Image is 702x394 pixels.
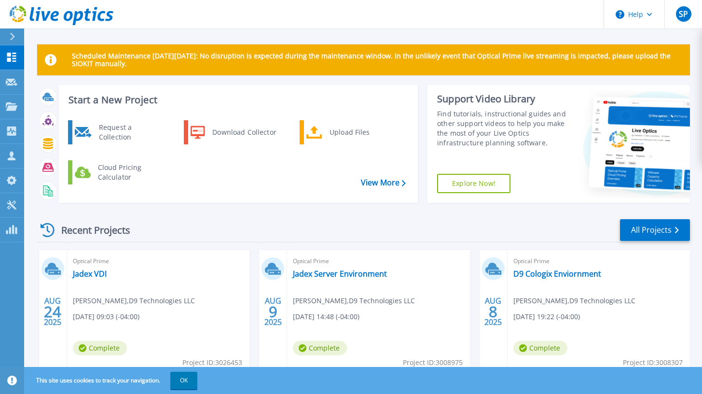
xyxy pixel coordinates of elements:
div: Find tutorials, instructional guides and other support videos to help you make the most of your L... [437,109,568,148]
div: Cloud Pricing Calculator [93,163,165,182]
a: All Projects [620,219,690,241]
h3: Start a New Project [69,95,405,105]
div: AUG 2025 [43,294,62,329]
span: Complete [513,341,567,355]
a: Upload Files [300,120,399,144]
a: Jadex Server Environment [293,269,387,279]
span: Optical Prime [293,256,464,267]
span: [PERSON_NAME] , D9 Technologies LLC [293,295,415,306]
span: [PERSON_NAME] , D9 Technologies LLC [73,295,195,306]
a: D9 Cologix Enviornment [513,269,601,279]
span: Complete [293,341,347,355]
button: OK [170,372,197,389]
span: SP [679,10,688,18]
span: [PERSON_NAME] , D9 Technologies LLC [513,295,635,306]
div: Recent Projects [37,218,143,242]
span: 8 [489,308,497,316]
div: AUG 2025 [484,294,502,329]
a: Cloud Pricing Calculator [68,160,167,184]
span: Project ID: 3026453 [182,357,242,368]
a: Explore Now! [437,174,510,193]
div: AUG 2025 [264,294,282,329]
a: View More [361,178,406,187]
span: Project ID: 3008975 [403,357,463,368]
a: Download Collector [184,120,283,144]
div: Request a Collection [94,123,165,142]
div: Support Video Library [437,93,568,105]
span: 24 [44,308,61,316]
span: Optical Prime [513,256,684,267]
p: Scheduled Maintenance [DATE][DATE]: No disruption is expected during the maintenance window. In t... [72,52,682,68]
a: Request a Collection [68,120,167,144]
span: 9 [269,308,277,316]
span: Optical Prime [73,256,244,267]
span: [DATE] 19:22 (-04:00) [513,311,580,322]
span: Project ID: 3008307 [623,357,683,368]
span: [DATE] 14:48 (-04:00) [293,311,359,322]
a: Jadex VDI [73,269,107,279]
span: Complete [73,341,127,355]
div: Upload Files [325,123,396,142]
span: This site uses cookies to track your navigation. [27,372,197,389]
div: Download Collector [207,123,280,142]
span: [DATE] 09:03 (-04:00) [73,311,139,322]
